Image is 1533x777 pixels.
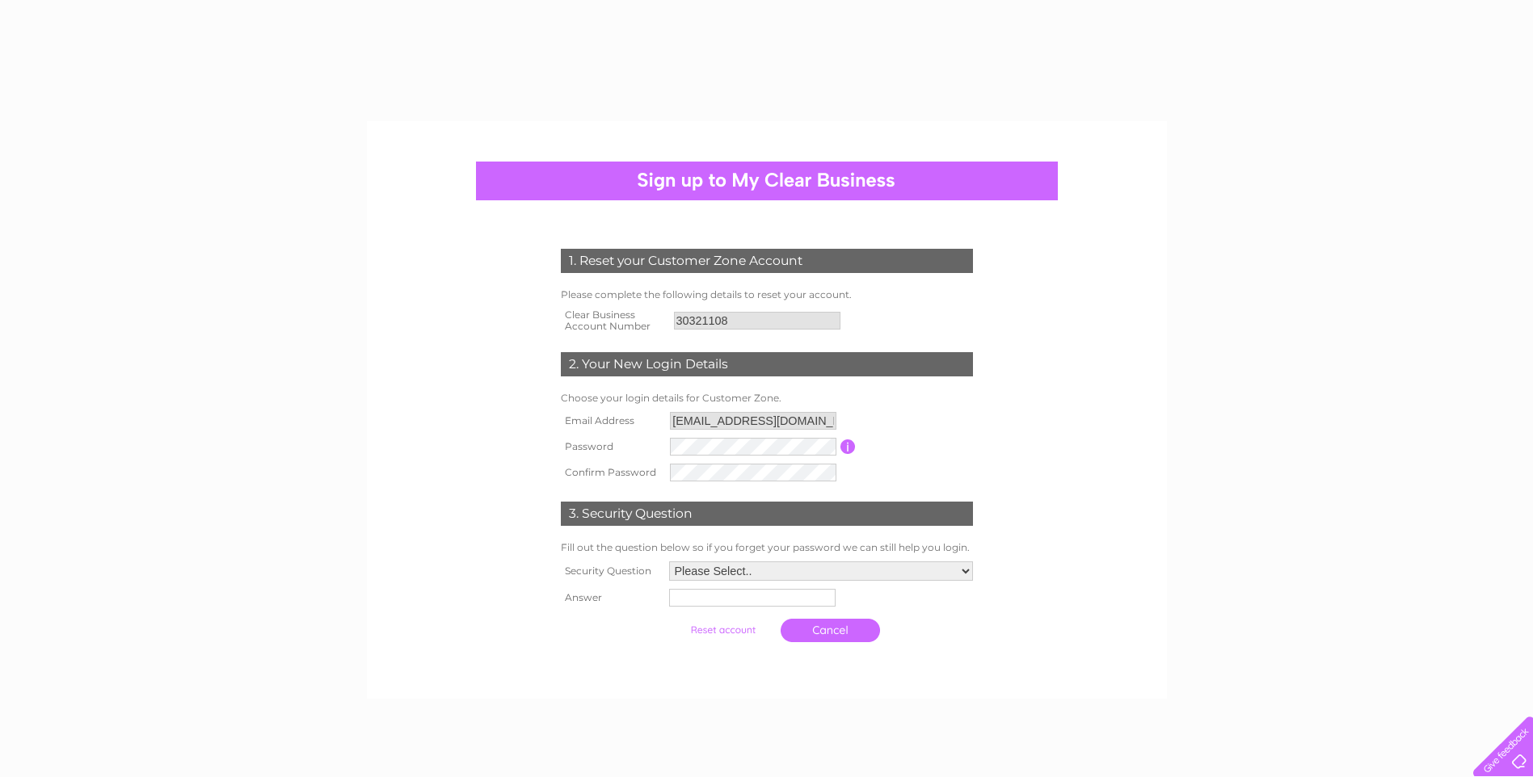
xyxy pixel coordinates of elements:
th: Security Question [557,557,665,585]
div: 3. Security Question [561,502,973,526]
th: Password [557,434,667,460]
td: Choose your login details for Customer Zone. [557,388,977,408]
div: 1. Reset your Customer Zone Account [561,249,973,273]
td: Please complete the following details to reset your account. [557,285,977,304]
td: Fill out the question below so if you forget your password we can still help you login. [557,538,977,557]
div: 2. Your New Login Details [561,352,973,376]
th: Email Address [557,408,667,434]
a: Cancel [781,619,880,642]
input: Information [840,439,856,454]
th: Clear Business Account Number [557,304,670,337]
th: Answer [557,585,665,611]
th: Confirm Password [557,460,667,485]
input: Submit [673,619,773,641]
